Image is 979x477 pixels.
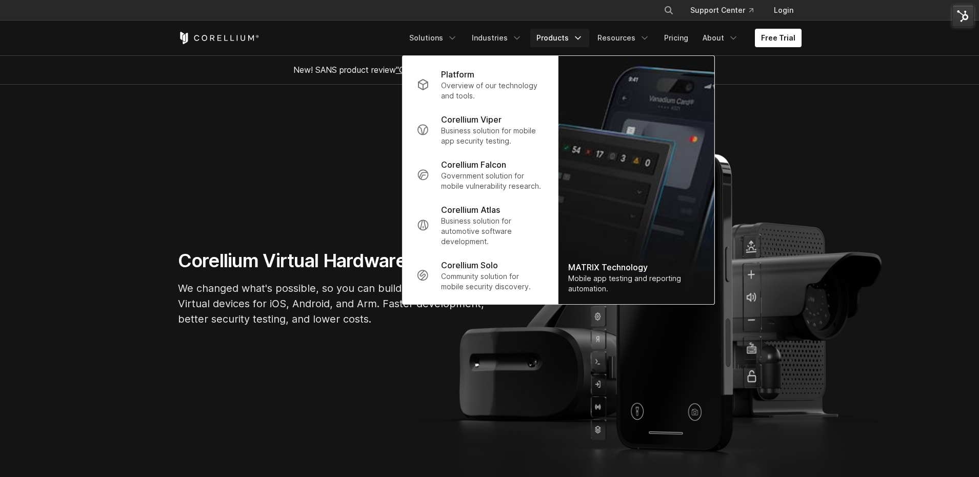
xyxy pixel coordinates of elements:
[696,29,745,47] a: About
[466,29,528,47] a: Industries
[178,249,486,272] h1: Corellium Virtual Hardware
[558,56,714,304] a: MATRIX Technology Mobile app testing and reporting automation.
[293,65,686,75] span: New! SANS product review now available.
[441,204,500,216] p: Corellium Atlas
[408,62,551,107] a: Platform Overview of our technology and tools.
[441,271,543,292] p: Community solution for mobile security discovery.
[651,1,802,19] div: Navigation Menu
[568,261,704,273] div: MATRIX Technology
[441,113,502,126] p: Corellium Viper
[408,253,551,298] a: Corellium Solo Community solution for mobile security discovery.
[441,126,543,146] p: Business solution for mobile app security testing.
[441,68,474,81] p: Platform
[408,107,551,152] a: Corellium Viper Business solution for mobile app security testing.
[682,1,762,19] a: Support Center
[396,65,632,75] a: "Collaborative Mobile App Security Development and Analysis"
[178,281,486,327] p: We changed what's possible, so you can build what's next. Virtual devices for iOS, Android, and A...
[408,152,551,197] a: Corellium Falcon Government solution for mobile vulnerability research.
[766,1,802,19] a: Login
[441,216,543,247] p: Business solution for automotive software development.
[591,29,656,47] a: Resources
[658,29,694,47] a: Pricing
[558,56,714,304] img: Matrix_WebNav_1x
[441,259,498,271] p: Corellium Solo
[441,81,543,101] p: Overview of our technology and tools.
[568,273,704,294] div: Mobile app testing and reporting automation.
[408,197,551,253] a: Corellium Atlas Business solution for automotive software development.
[530,29,589,47] a: Products
[403,29,464,47] a: Solutions
[178,32,259,44] a: Corellium Home
[755,29,802,47] a: Free Trial
[403,29,802,47] div: Navigation Menu
[441,158,506,171] p: Corellium Falcon
[660,1,678,19] button: Search
[441,171,543,191] p: Government solution for mobile vulnerability research.
[952,5,974,27] img: HubSpot Tools Menu Toggle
